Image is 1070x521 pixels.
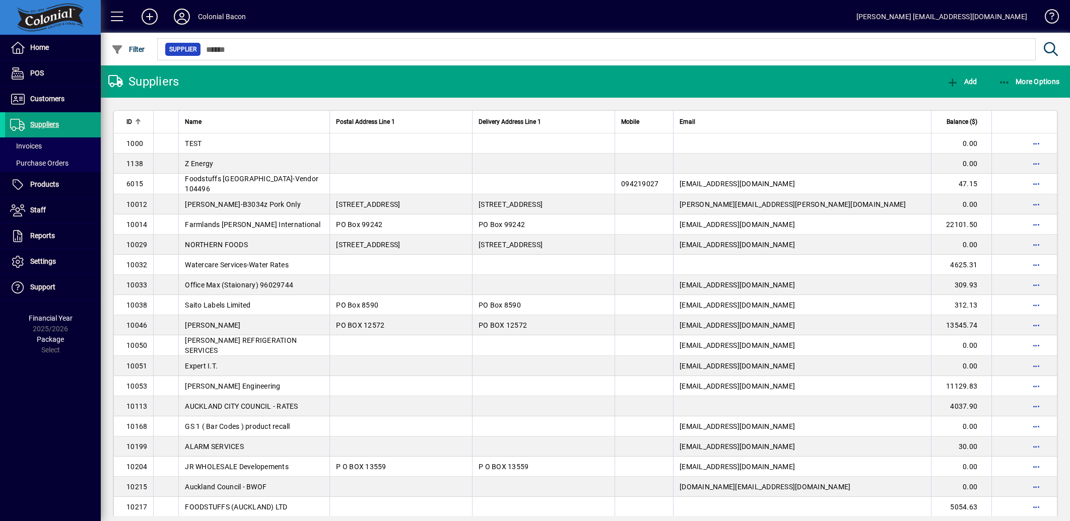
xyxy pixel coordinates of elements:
td: 0.00 [931,356,991,376]
span: [STREET_ADDRESS] [336,241,400,249]
button: More options [1028,297,1044,313]
button: More options [1028,499,1044,515]
td: 22101.50 [931,214,991,235]
span: [EMAIL_ADDRESS][DOMAIN_NAME] [680,382,795,390]
div: Name [185,116,323,127]
a: Settings [5,249,101,274]
span: [PERSON_NAME]-B3034z Pork Only [185,200,301,208]
span: 10038 [126,301,147,309]
span: PO Box 8590 [336,301,378,309]
span: 10029 [126,241,147,249]
span: [DOMAIN_NAME][EMAIL_ADDRESS][DOMAIN_NAME] [680,483,850,491]
a: Reports [5,224,101,249]
span: 10215 [126,483,147,491]
span: [STREET_ADDRESS] [479,200,543,208]
span: PO Box 99242 [479,220,525,229]
span: Balance ($) [947,116,977,127]
span: [PERSON_NAME] [185,321,240,329]
span: Saito Labels Limited [185,301,250,309]
a: POS [5,61,101,86]
span: Filter [111,45,145,53]
span: Customers [30,95,64,103]
a: Staff [5,198,101,223]
span: Postal Address Line 1 [336,116,395,127]
span: Foodstuffs [GEOGRAPHIC_DATA]-Vendor 104496 [185,175,318,193]
a: Home [5,35,101,60]
span: Expert I.T. [185,362,218,370]
button: More options [1028,237,1044,253]
a: Support [5,275,101,300]
span: PO Box 99242 [336,220,382,229]
button: More options [1028,277,1044,293]
a: Customers [5,87,101,112]
span: [EMAIL_ADDRESS][DOMAIN_NAME] [680,301,795,309]
span: AUCKLAND CITY COUNCIL - RATES [185,402,298,410]
td: 0.00 [931,154,991,174]
button: More options [1028,156,1044,172]
span: Mobile [621,116,639,127]
span: PO BOX 12572 [336,321,384,329]
a: Products [5,172,101,197]
span: Staff [30,206,46,214]
span: Financial Year [29,314,73,322]
td: 0.00 [931,477,991,497]
span: Purchase Orders [10,159,69,167]
a: Invoices [5,137,101,155]
span: 10046 [126,321,147,329]
td: 309.93 [931,275,991,295]
td: 30.00 [931,436,991,457]
button: More options [1028,438,1044,455]
span: 1000 [126,139,143,147]
button: Profile [166,8,198,26]
span: Delivery Address Line 1 [479,116,541,127]
span: [STREET_ADDRESS] [479,241,543,249]
span: [EMAIL_ADDRESS][DOMAIN_NAME] [680,341,795,349]
div: Balance ($) [938,116,986,127]
td: 0.00 [931,457,991,477]
span: [EMAIL_ADDRESS][DOMAIN_NAME] [680,321,795,329]
span: [PERSON_NAME][EMAIL_ADDRESS][PERSON_NAME][DOMAIN_NAME] [680,200,906,208]
div: Colonial Bacon [198,9,246,25]
button: Add [133,8,166,26]
span: Add [947,78,977,86]
td: 0.00 [931,133,991,154]
span: 10051 [126,362,147,370]
span: [EMAIL_ADDRESS][DOMAIN_NAME] [680,220,795,229]
button: More options [1028,398,1044,414]
td: 0.00 [931,416,991,436]
td: 312.13 [931,295,991,315]
span: P O BOX 13559 [336,463,386,471]
div: Mobile [621,116,667,127]
span: 6015 [126,180,143,188]
span: 10217 [126,503,147,511]
button: More options [1028,479,1044,495]
span: NORTHERN FOODS [185,241,248,249]
span: [EMAIL_ADDRESS][DOMAIN_NAME] [680,241,795,249]
span: POS [30,69,44,77]
span: 094219027 [621,180,658,188]
td: 11129.83 [931,376,991,396]
span: 10168 [126,422,147,430]
span: [EMAIL_ADDRESS][DOMAIN_NAME] [680,362,795,370]
button: More options [1028,216,1044,233]
span: Supplier [169,44,196,54]
span: Farmlands [PERSON_NAME] International [185,220,320,229]
div: ID [126,116,147,127]
span: [EMAIL_ADDRESS][DOMAIN_NAME] [680,463,795,471]
span: 10012 [126,200,147,208]
button: More options [1028,176,1044,192]
span: 10033 [126,281,147,289]
span: [STREET_ADDRESS] [336,200,400,208]
span: Home [30,43,49,51]
span: 10199 [126,442,147,451]
span: [PERSON_NAME] Engineering [185,382,280,390]
span: [PERSON_NAME] REFRIGERATION SERVICES [185,336,297,354]
button: More options [1028,418,1044,434]
span: Z Energy [185,160,213,168]
span: Auckland Council - BWOF [185,483,266,491]
span: JR WHOLESALE Developements [185,463,289,471]
div: [PERSON_NAME] [EMAIL_ADDRESS][DOMAIN_NAME] [856,9,1027,25]
button: More options [1028,459,1044,475]
td: 4625.31 [931,255,991,275]
span: [EMAIL_ADDRESS][DOMAIN_NAME] [680,442,795,451]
